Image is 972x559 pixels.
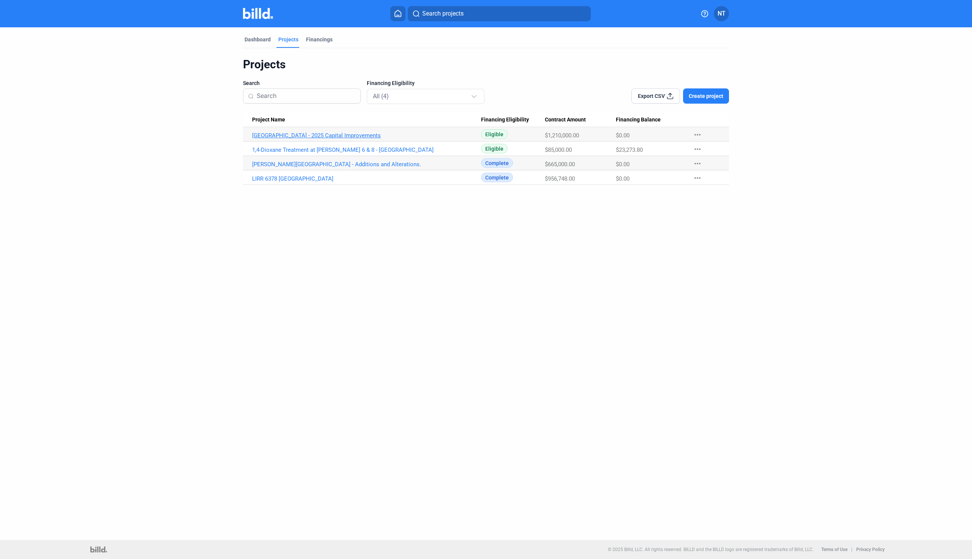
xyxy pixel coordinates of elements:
img: Billd Company Logo [243,8,273,19]
span: NT [718,9,726,18]
mat-icon: more_horiz [693,145,702,154]
span: Search projects [422,9,464,18]
div: Contract Amount [545,117,616,123]
div: Projects [243,57,729,72]
p: © 2025 Billd, LLC. All rights reserved. BILLD and the BILLD logo are registered trademarks of Bil... [608,547,814,552]
span: $1,210,000.00 [545,132,579,139]
button: Search projects [408,6,591,21]
span: $0.00 [616,161,630,168]
mat-icon: more_horiz [693,173,702,183]
img: logo [90,546,107,553]
mat-icon: more_horiz [693,130,702,139]
mat-select-trigger: All (4) [373,93,389,100]
span: $23,273.80 [616,146,643,153]
span: Financing Eligibility [367,79,415,87]
b: Privacy Policy [856,547,885,552]
span: $85,000.00 [545,146,572,153]
span: $665,000.00 [545,161,575,168]
b: Terms of Use [821,547,847,552]
a: [GEOGRAPHIC_DATA] - 2025 Capital Improvements [252,132,481,139]
button: Create project [683,88,729,104]
span: Search [243,79,260,87]
button: Export CSV [631,88,680,104]
div: Projects [278,36,298,43]
div: Dashboard [245,36,271,43]
span: Create project [689,92,723,100]
p: | [851,547,852,552]
span: Eligible [481,129,508,139]
span: Financing Balance [616,117,661,123]
a: [PERSON_NAME][GEOGRAPHIC_DATA] - Additions and Alterations. [252,161,481,168]
a: 1,4-Dioxane Treatment at [PERSON_NAME] 6 & 8 - [GEOGRAPHIC_DATA] [252,146,481,153]
span: Contract Amount [545,117,586,123]
a: LIRR 6378 [GEOGRAPHIC_DATA] [252,175,481,182]
div: Project Name [252,117,481,123]
span: Export CSV [638,92,665,100]
span: Complete [481,158,513,168]
div: Financing Balance [616,117,685,123]
span: Complete [481,173,513,182]
mat-icon: more_horiz [693,159,702,168]
span: Financing Eligibility [481,117,529,123]
span: $0.00 [616,132,630,139]
div: Financing Eligibility [481,117,545,123]
span: $0.00 [616,175,630,182]
button: NT [714,6,729,21]
div: Financings [306,36,333,43]
input: Search [257,88,356,104]
span: $956,748.00 [545,175,575,182]
span: Eligible [481,144,508,153]
span: Project Name [252,117,285,123]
